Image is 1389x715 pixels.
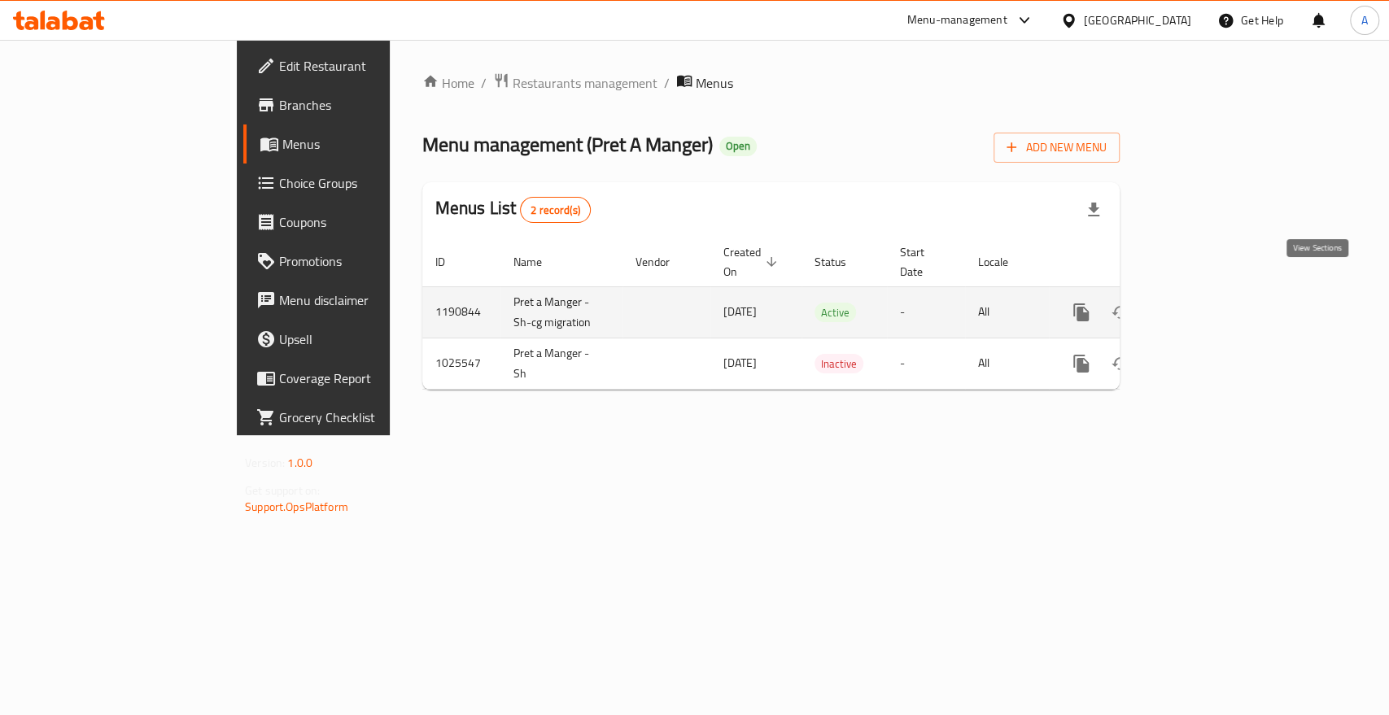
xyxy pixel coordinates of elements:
a: Branches [243,85,469,124]
span: Restaurants management [513,73,657,93]
div: Total records count [520,197,591,223]
div: Inactive [815,354,863,373]
span: A [1361,11,1368,29]
button: more [1062,293,1101,332]
td: All [965,338,1049,389]
a: Support.OpsPlatform [245,496,348,517]
button: more [1062,344,1101,383]
span: 2 record(s) [521,203,590,218]
li: / [664,73,670,93]
span: ID [435,252,466,272]
a: Coverage Report [243,359,469,398]
a: Choice Groups [243,163,469,203]
a: Promotions [243,242,469,281]
td: All [965,286,1049,338]
div: [GEOGRAPHIC_DATA] [1084,11,1191,29]
span: Add New Menu [1007,137,1107,158]
span: Locale [978,252,1029,272]
span: Menu management ( Pret A Manger ) [422,126,713,163]
span: Start Date [900,242,946,281]
td: - [887,286,965,338]
span: Open [719,139,757,153]
th: Actions [1049,238,1231,287]
div: Open [719,137,757,156]
span: Name [513,252,563,272]
span: Active [815,303,856,322]
div: Export file [1074,190,1113,229]
a: Coupons [243,203,469,242]
span: Menu disclaimer [279,290,456,310]
span: Choice Groups [279,173,456,193]
span: [DATE] [723,352,757,373]
span: Created On [723,242,782,281]
a: Grocery Checklist [243,398,469,437]
table: enhanced table [422,238,1231,390]
span: Version: [245,452,285,473]
li: / [481,73,487,93]
span: 1.0.0 [287,452,312,473]
span: Coverage Report [279,368,456,388]
a: Upsell [243,320,469,359]
span: Vendor [636,252,691,272]
h2: Menus List [435,196,591,223]
a: Menu disclaimer [243,281,469,320]
button: Change Status [1101,293,1140,332]
span: Upsell [279,329,456,349]
button: Add New Menu [994,133,1120,163]
span: Status [815,252,867,272]
span: Inactive [815,355,863,373]
span: Edit Restaurant [279,56,456,76]
a: Edit Restaurant [243,46,469,85]
span: Menus [696,73,733,93]
a: Restaurants management [493,72,657,94]
span: Promotions [279,251,456,271]
span: Branches [279,95,456,115]
nav: breadcrumb [422,72,1120,94]
span: Get support on: [245,480,320,501]
div: Menu-management [907,11,1007,30]
span: Coupons [279,212,456,232]
td: - [887,338,965,389]
a: Menus [243,124,469,163]
span: Grocery Checklist [279,408,456,427]
td: Pret a Manger - Sh [500,338,622,389]
span: [DATE] [723,301,757,322]
td: Pret a Manger - Sh-cg migration [500,286,622,338]
span: Menus [282,134,456,154]
button: Change Status [1101,344,1140,383]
